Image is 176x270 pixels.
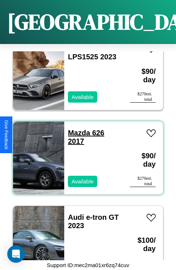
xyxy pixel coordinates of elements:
a: Audi e-tron GT 2023 [68,213,119,230]
p: Available [71,92,94,102]
div: $ 270 est. total [130,176,156,187]
p: Support ID: mec2ma01xr6zq74cuv [47,260,129,270]
h3: $ 90 / day [130,60,156,91]
h3: $ 90 / day [130,144,156,176]
p: Available [71,176,94,186]
div: Open Intercom Messenger [7,245,25,263]
h3: $ 100 / day [130,229,156,260]
a: Mazda 626 2017 [68,129,104,145]
div: Give Feedback [4,120,9,150]
a: Mercedes LPS1525 2023 [68,44,116,61]
div: $ 270 est. total [130,91,156,103]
